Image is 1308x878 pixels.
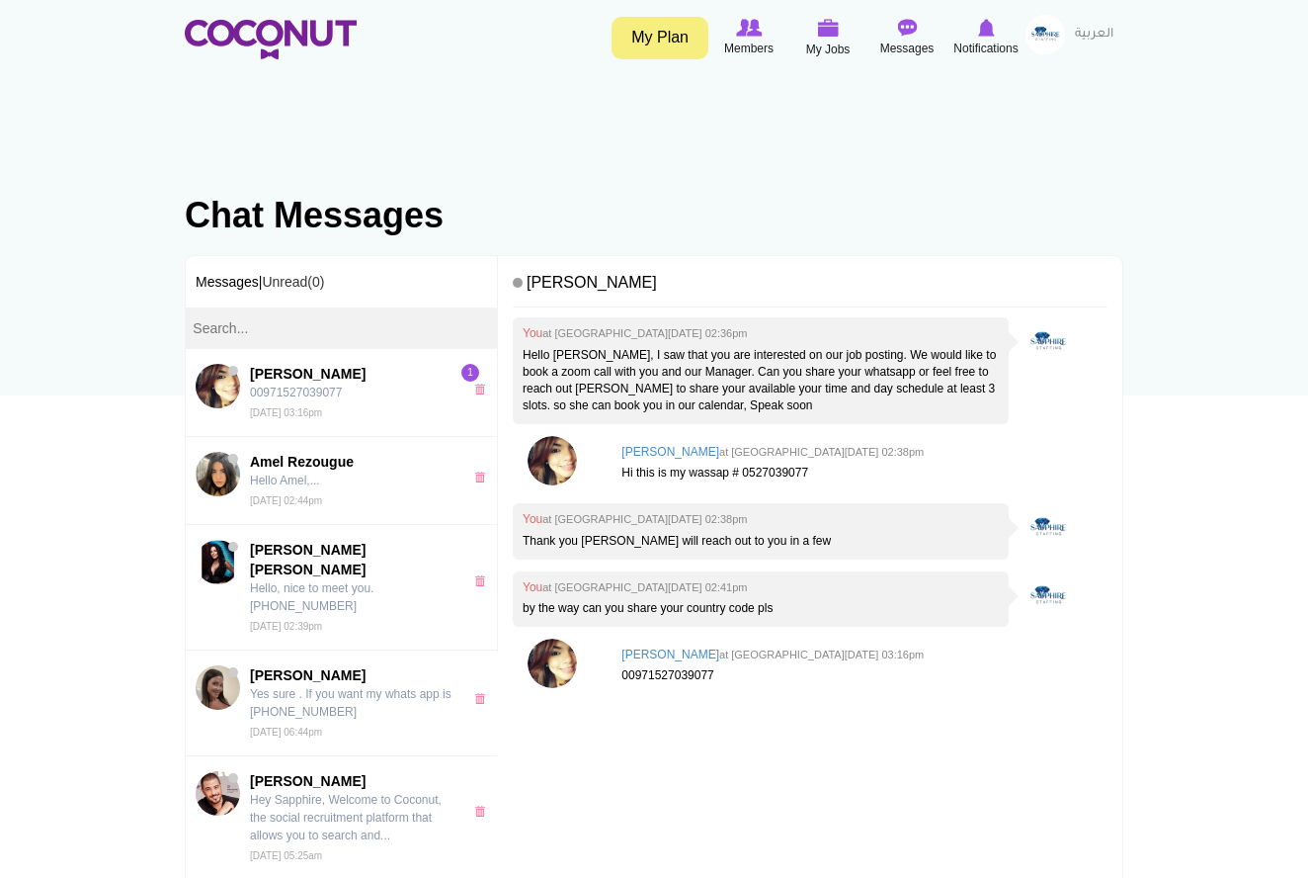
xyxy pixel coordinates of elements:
[262,274,324,290] a: Unread(0)
[523,533,999,550] p: Thank you [PERSON_NAME] will reach out to you in a few
[250,579,453,615] p: Hello, nice to meet you. [PHONE_NUMBER]
[250,771,453,791] span: [PERSON_NAME]
[621,667,1098,684] p: 00971527039077
[186,307,497,349] input: Search...
[978,19,995,37] img: Notifications
[474,806,491,817] a: x
[186,525,497,651] a: Gala Nikolova K.[PERSON_NAME] [PERSON_NAME] Hello, nice to meet you. [PHONE_NUMBER] [DATE] 02:39pm
[196,364,240,408] img: Marlyn Castro
[186,256,497,307] h3: Messages
[474,575,491,586] a: x
[880,39,935,58] span: Messages
[250,364,453,384] span: [PERSON_NAME]
[736,19,762,37] img: Browse Members
[186,437,497,525] a: Amel RezougueAmel Rezougue Hello Amel,... [DATE] 02:44pm
[250,727,322,738] small: [DATE] 06:44pm
[1065,15,1123,54] a: العربية
[250,850,322,861] small: [DATE] 05:25am
[186,349,497,437] a: Marlyn Castro[PERSON_NAME] 00971527039077 [DATE] 03:16pm1
[621,465,1098,482] p: Hi this is my wassap # 0527039077
[953,39,1018,58] span: Notifications
[196,540,240,584] img: Gala Nikolova K.
[719,446,924,458] small: at [GEOGRAPHIC_DATA][DATE] 02:38pm
[867,15,946,60] a: Messages Messages
[474,472,491,483] a: x
[474,693,491,704] a: x
[250,685,453,721] p: Yes sure . If you want my whats app is [PHONE_NUMBER]
[250,452,453,472] span: Amel Rezougue
[250,621,322,632] small: [DATE] 02:39pm
[806,40,851,59] span: My Jobs
[185,20,357,59] img: Home
[250,472,453,489] p: Hello Amel,...
[621,446,1098,459] h4: [PERSON_NAME]
[817,19,839,37] img: My Jobs
[250,407,322,418] small: [DATE] 03:16pm
[461,364,479,382] span: 1
[513,266,1107,308] h4: [PERSON_NAME]
[250,384,453,401] p: 00971527039077
[719,649,924,660] small: at [GEOGRAPHIC_DATA][DATE] 03:16pm
[250,540,453,579] span: [PERSON_NAME] [PERSON_NAME]
[523,581,999,594] h4: You
[542,581,747,593] small: at [GEOGRAPHIC_DATA][DATE] 02:41pm
[196,771,240,816] img: Assaad Tarabay
[474,384,491,395] a: x
[788,15,867,61] a: My Jobs My Jobs
[621,649,1098,661] h4: [PERSON_NAME]
[196,665,240,710] img: Konstantina Samara
[186,651,497,756] a: Konstantina Samara[PERSON_NAME] Yes sure . If you want my whats app is [PHONE_NUMBER] [DATE] 06:44pm
[250,665,453,685] span: [PERSON_NAME]
[946,15,1025,60] a: Notifications Notifications
[523,347,999,415] p: Hello [PERSON_NAME], I saw that you are interested on our job posting. We would like to book a zo...
[724,39,774,58] span: Members
[196,452,240,496] img: Amel Rezougue
[250,791,453,844] p: Hey Sapphire, Welcome to Coconut, the social recruitment platform that allows you to search and...
[523,327,999,340] h4: You
[523,513,999,526] h4: You
[250,495,322,506] small: [DATE] 02:44pm
[185,196,1123,235] h1: Chat Messages
[897,19,917,37] img: Messages
[709,15,788,60] a: Browse Members Members
[259,274,325,290] span: |
[523,600,999,617] p: by the way can you share your country code pls
[542,327,747,339] small: at [GEOGRAPHIC_DATA][DATE] 02:36pm
[542,513,747,525] small: at [GEOGRAPHIC_DATA][DATE] 02:38pm
[612,17,708,59] a: My Plan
